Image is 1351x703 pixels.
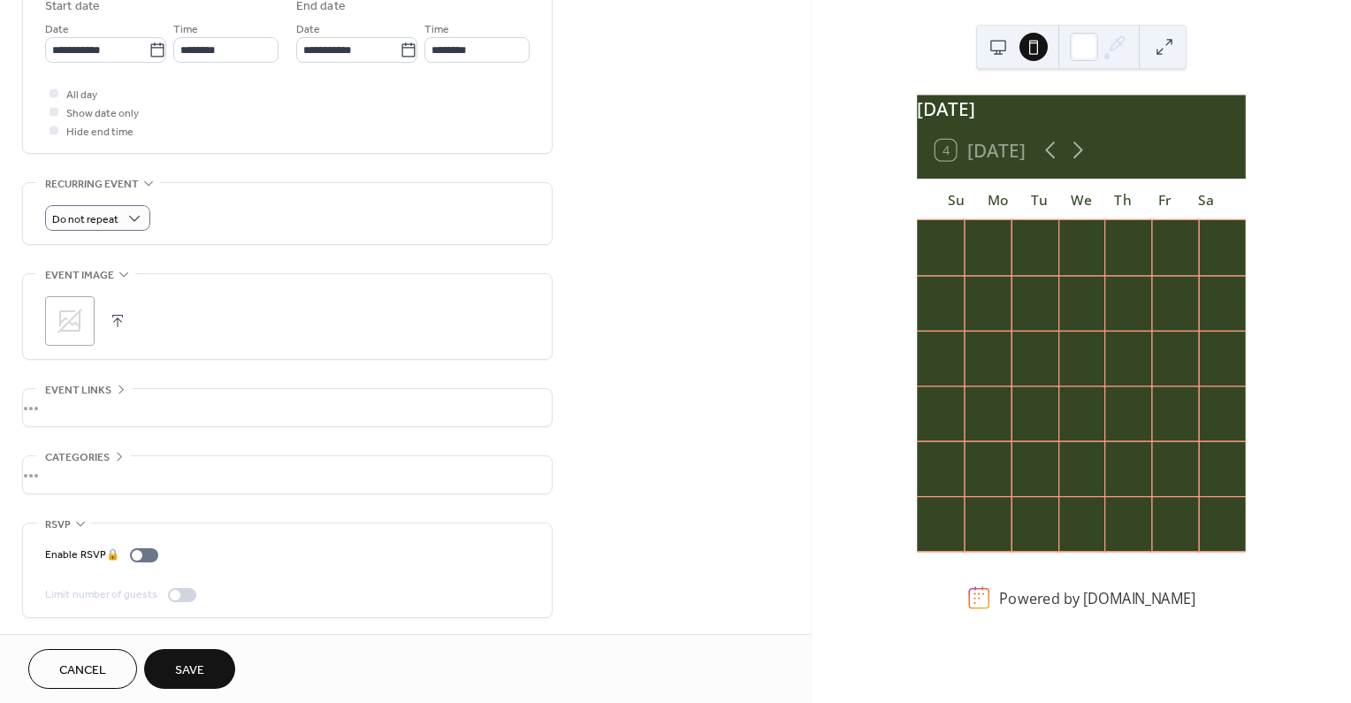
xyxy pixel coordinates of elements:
[52,210,118,230] span: Do not repeat
[1024,451,1044,471] div: 30
[1144,179,1186,220] div: Fr
[1071,451,1091,471] div: 1
[45,516,71,534] span: RSVP
[175,661,204,680] span: Save
[1024,231,1044,251] div: 2
[45,381,111,400] span: Event links
[977,341,997,362] div: 15
[1211,396,1232,416] div: 27
[1019,179,1060,220] div: Tu
[1118,451,1138,471] div: 2
[23,456,552,493] div: •••
[977,396,997,416] div: 22
[977,179,1019,220] div: Mo
[1071,507,1091,527] div: 8
[144,649,235,689] button: Save
[977,231,997,251] div: 1
[1118,341,1138,362] div: 18
[977,451,997,471] div: 29
[1164,507,1185,527] div: 10
[1024,507,1044,527] div: 7
[45,266,114,285] span: Event image
[930,286,950,306] div: 7
[1164,231,1185,251] div: 5
[930,451,950,471] div: 28
[1060,179,1102,220] div: We
[977,507,997,527] div: 6
[1118,507,1138,527] div: 9
[1211,231,1232,251] div: 6
[1024,286,1044,306] div: 9
[930,341,950,362] div: 14
[1071,341,1091,362] div: 17
[1083,588,1195,607] a: [DOMAIN_NAME]
[59,661,106,680] span: Cancel
[935,179,977,220] div: Su
[1118,286,1138,306] div: 11
[66,86,97,104] span: All day
[45,585,157,604] div: Limit number of guests
[1071,231,1091,251] div: 3
[1024,341,1044,362] div: 16
[1211,507,1232,527] div: 11
[1186,179,1227,220] div: Sa
[424,20,449,39] span: Time
[1071,396,1091,416] div: 24
[917,95,1246,122] div: [DATE]
[1102,179,1143,220] div: Th
[1164,341,1185,362] div: 19
[977,286,997,306] div: 8
[173,20,198,39] span: Time
[999,588,1195,607] div: Powered by
[45,448,110,467] span: Categories
[1164,396,1185,416] div: 26
[45,20,69,39] span: Date
[23,389,552,426] div: •••
[930,507,950,527] div: 5
[1164,451,1185,471] div: 3
[930,396,950,416] div: 21
[1211,451,1232,471] div: 4
[1118,231,1138,251] div: 4
[1071,286,1091,306] div: 10
[1211,286,1232,306] div: 13
[1164,286,1185,306] div: 12
[45,296,95,346] div: ;
[296,20,320,39] span: Date
[66,104,139,123] span: Show date only
[930,231,950,251] div: 31
[1118,396,1138,416] div: 25
[45,175,139,194] span: Recurring event
[66,123,134,141] span: Hide end time
[1024,396,1044,416] div: 23
[28,649,137,689] button: Cancel
[1211,341,1232,362] div: 20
